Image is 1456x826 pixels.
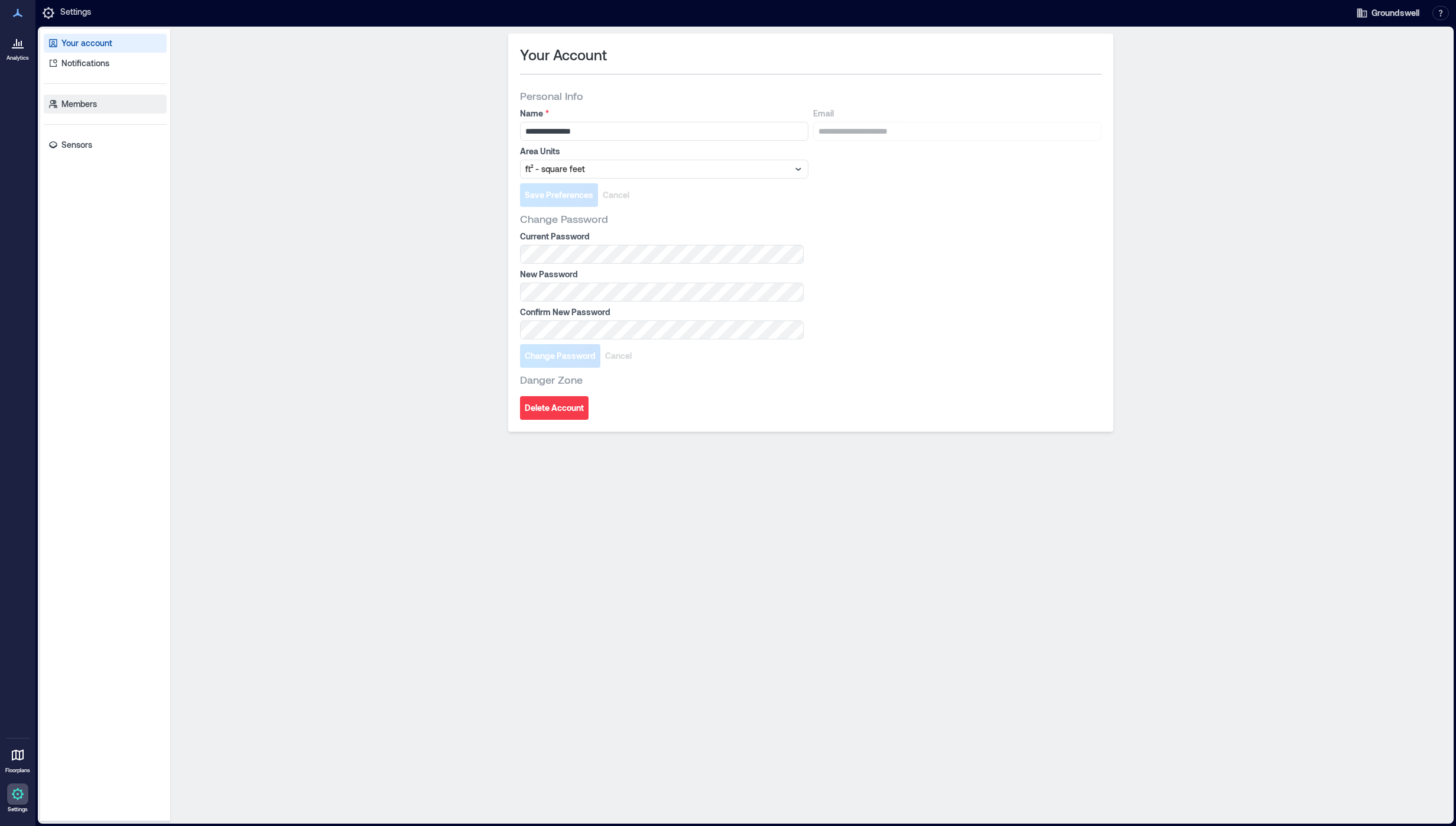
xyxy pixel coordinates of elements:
[525,402,584,414] span: Delete Account
[5,767,30,774] p: Floorplans
[520,268,801,280] label: New Password
[600,344,636,368] button: Cancel
[1371,7,1419,19] span: Groundswell
[520,46,607,64] span: Your Account
[1353,4,1423,22] button: Groundswell
[3,28,32,65] a: Analytics
[813,108,1099,119] label: Email
[605,350,632,362] span: Cancel
[520,89,583,103] span: Personal Info
[520,108,806,119] label: Name
[61,57,109,69] p: Notifications
[6,54,29,61] p: Analytics
[598,183,634,207] button: Cancel
[44,95,167,114] a: Members
[60,6,91,20] p: Settings
[520,372,583,387] span: Danger Zone
[4,780,32,817] a: Settings
[44,135,167,154] a: Sensors
[61,98,97,110] p: Members
[520,344,600,368] button: Change Password
[525,350,596,362] span: Change Password
[520,231,801,242] label: Current Password
[525,189,593,201] span: Save Preferences
[520,396,589,420] button: Delete Account
[520,212,608,226] span: Change Password
[8,806,28,813] p: Settings
[2,741,34,778] a: Floorplans
[520,145,806,157] label: Area Units
[603,189,629,201] span: Cancel
[44,54,167,73] a: Notifications
[61,37,112,49] p: Your account
[520,183,598,207] button: Save Preferences
[61,139,92,151] p: Sensors
[44,34,167,53] a: Your account
[520,306,801,318] label: Confirm New Password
